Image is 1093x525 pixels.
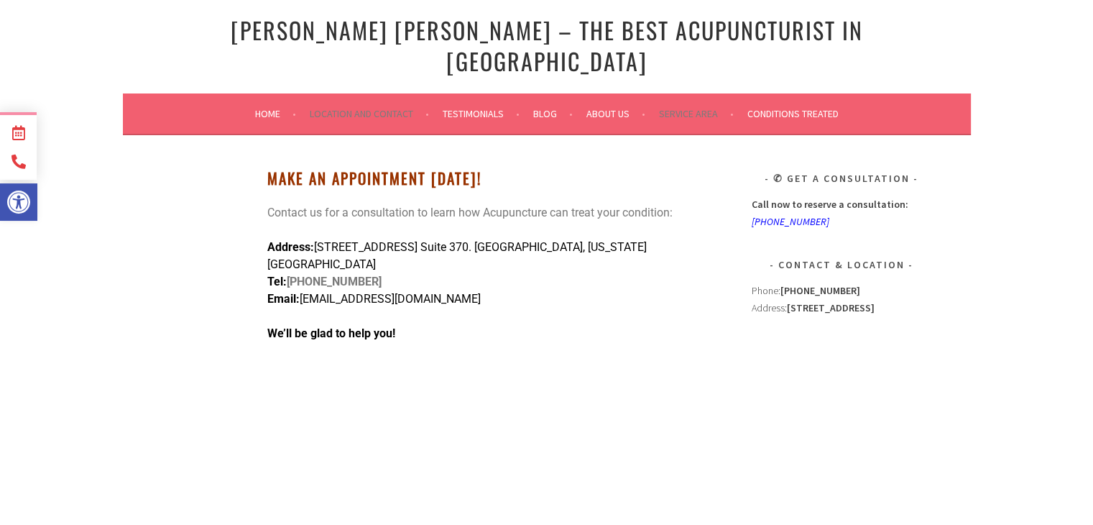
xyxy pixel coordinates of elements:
span: [EMAIL_ADDRESS][DOMAIN_NAME] [300,292,481,306]
a: Testimonials [443,105,520,122]
a: Service Area [659,105,734,122]
strong: [PHONE_NUMBER] [780,284,860,297]
strong: Email: [267,292,300,306]
strong: Address: [267,240,314,254]
div: Phone: [752,282,931,299]
a: Location and Contact [310,105,429,122]
strong: Make An Appointment [DATE]! [267,167,481,189]
a: About Us [586,105,645,122]
strong: [STREET_ADDRESS] [787,301,875,314]
span: Tel: [267,275,287,288]
a: Home [255,105,296,122]
strong: We’ll be glad to help you! [267,327,395,340]
h3: Contact & Location [752,256,931,273]
a: [PHONE_NUMBER] [752,215,829,228]
span: [STREET_ADDRESS] Suite 370. [GEOGRAPHIC_DATA], [US_STATE][GEOGRAPHIC_DATA] [267,240,647,271]
h3: ✆ Get A Consultation [752,170,931,187]
a: [PERSON_NAME] [PERSON_NAME] – The Best Acupuncturist In [GEOGRAPHIC_DATA] [231,13,863,78]
strong: Call now to reserve a consultation: [752,198,908,211]
strong: [PHONE_NUMBER] [267,275,382,306]
a: Blog [533,105,573,122]
div: Address: [752,282,931,496]
a: Conditions Treated [747,105,839,122]
p: Contact us for a consultation to learn how Acupuncture can treat your condition: [267,204,713,222]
